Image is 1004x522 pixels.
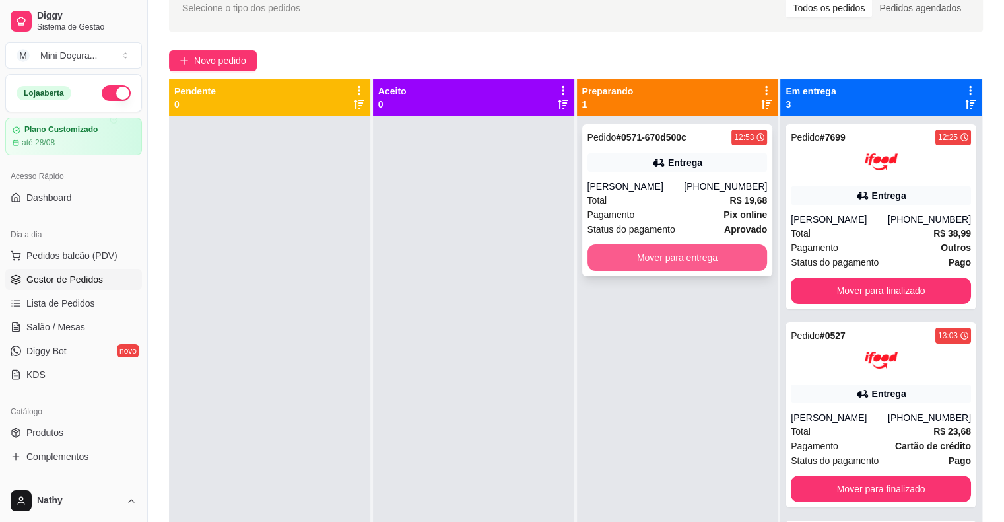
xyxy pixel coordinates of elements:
p: 3 [786,98,836,111]
p: 0 [378,98,407,111]
strong: Pago [949,257,971,268]
span: Dashboard [26,191,72,204]
button: Mover para finalizado [791,476,971,502]
article: até 28/08 [22,137,55,148]
div: 12:53 [734,132,754,143]
span: Diggy Bot [26,344,67,357]
span: Nathy [37,495,121,507]
img: ifood [865,145,898,178]
button: Mover para finalizado [791,278,971,304]
span: Total [791,424,811,439]
p: Preparando [582,85,634,98]
div: Catálogo [5,401,142,422]
span: Complementos [26,450,88,463]
strong: aprovado [724,224,767,235]
span: Status do pagamento [587,222,675,237]
span: Total [587,193,607,207]
a: Salão / Mesas [5,317,142,338]
strong: # 0527 [820,330,846,341]
p: Aceito [378,85,407,98]
div: [PHONE_NUMBER] [684,180,767,193]
div: [PERSON_NAME] [791,213,888,226]
span: Pedidos balcão (PDV) [26,249,117,262]
span: Diggy [37,10,137,22]
a: Lista de Pedidos [5,293,142,314]
a: Diggy Botnovo [5,340,142,361]
button: Select a team [5,42,142,69]
span: Pedido [791,330,820,341]
span: M [17,49,30,62]
div: 12:25 [938,132,958,143]
strong: R$ 38,99 [933,228,971,239]
div: [PERSON_NAME] [791,411,888,424]
article: Plano Customizado [24,125,98,135]
div: Entrega [668,156,702,169]
button: Mover para entrega [587,244,768,271]
p: Em entrega [786,85,836,98]
span: plus [180,56,189,65]
span: Pagamento [791,439,838,453]
div: 13:03 [938,330,958,341]
span: Pagamento [791,241,838,255]
span: Produtos [26,426,63,439]
div: Entrega [872,189,906,202]
button: Alterar Status [102,85,131,101]
span: Gestor de Pedidos [26,273,103,286]
a: Plano Customizadoaté 28/08 [5,118,142,155]
a: KDS [5,364,142,385]
a: Gestor de Pedidos [5,269,142,290]
a: Complementos [5,446,142,467]
span: Status do pagamento [791,255,879,270]
a: DiggySistema de Gestão [5,5,142,37]
div: Entrega [872,387,906,400]
a: Produtos [5,422,142,443]
span: Novo pedido [194,54,246,68]
button: Pedidos balcão (PDV) [5,245,142,266]
span: Salão / Mesas [26,320,85,334]
strong: Pago [949,455,971,466]
strong: Pix online [723,209,767,220]
div: [PHONE_NUMBER] [888,411,971,424]
span: Pagamento [587,207,635,222]
div: Dia a dia [5,224,142,245]
div: [PHONE_NUMBER] [888,213,971,226]
span: Selecione o tipo dos pedidos [182,1,300,15]
strong: Outros [941,242,971,253]
p: 1 [582,98,634,111]
span: Pedido [587,132,617,143]
span: Total [791,226,811,241]
div: Acesso Rápido [5,166,142,187]
span: Sistema de Gestão [37,22,137,32]
strong: Cartão de crédito [895,441,971,451]
span: Lista de Pedidos [26,297,95,310]
img: ifood [865,344,898,377]
span: Pedido [791,132,820,143]
div: Loja aberta [17,86,71,100]
a: Dashboard [5,187,142,208]
strong: R$ 19,68 [729,195,767,205]
button: Novo pedido [169,50,257,71]
span: Status do pagamento [791,453,879,468]
span: KDS [26,368,46,381]
strong: # 7699 [820,132,846,143]
strong: R$ 23,68 [933,426,971,437]
p: Pendente [174,85,216,98]
strong: # 0571-670d500c [616,132,686,143]
div: Mini Doçura ... [40,49,97,62]
button: Nathy [5,485,142,517]
p: 0 [174,98,216,111]
div: [PERSON_NAME] [587,180,685,193]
